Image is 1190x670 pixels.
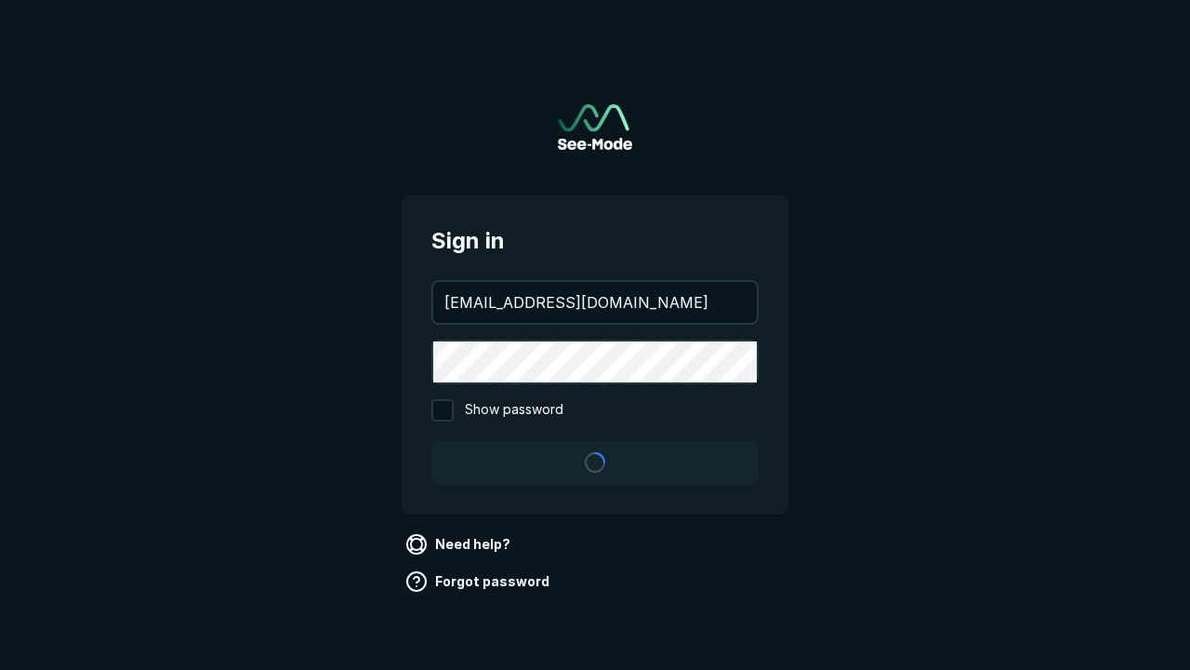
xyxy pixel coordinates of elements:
a: Go to sign in [558,104,632,150]
a: Need help? [402,529,518,559]
span: Sign in [431,224,759,258]
span: Show password [465,399,563,422]
a: Forgot password [402,567,557,596]
img: See-Mode Logo [558,104,632,150]
input: your@email.com [433,282,757,323]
